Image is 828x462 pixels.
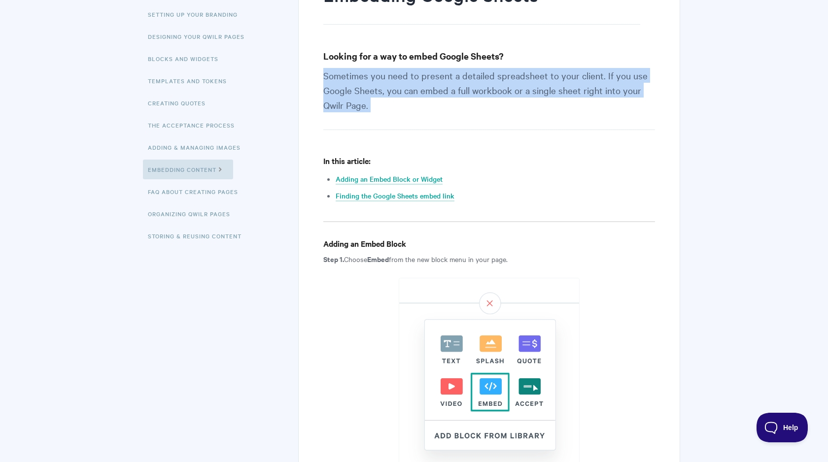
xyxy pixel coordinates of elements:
a: Adding & Managing Images [148,137,248,157]
a: Embedding Content [143,160,233,179]
a: The Acceptance Process [148,115,242,135]
a: FAQ About Creating Pages [148,182,245,201]
a: Creating Quotes [148,93,213,113]
a: Setting up your Branding [148,4,245,24]
iframe: Toggle Customer Support [757,413,808,442]
a: Templates and Tokens [148,71,234,91]
strong: Embed [367,254,389,264]
a: Organizing Qwilr Pages [148,204,238,224]
h4: In this article: [323,155,655,167]
a: Storing & Reusing Content [148,226,249,246]
a: Adding an Embed Block or Widget [336,174,443,185]
h3: Looking for a way to embed Google Sheets? [323,49,655,63]
strong: Step 1. [323,254,344,264]
a: Finding the Google Sheets embed link [336,191,454,201]
h4: Adding an Embed Block [323,237,655,250]
a: Designing Your Qwilr Pages [148,27,252,46]
p: Sometimes you need to present a detailed spreadsheet to your client. If you use Google Sheets, yo... [323,68,655,130]
p: Choose from the new block menu in your page. [323,253,655,265]
a: Blocks and Widgets [148,49,226,68]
